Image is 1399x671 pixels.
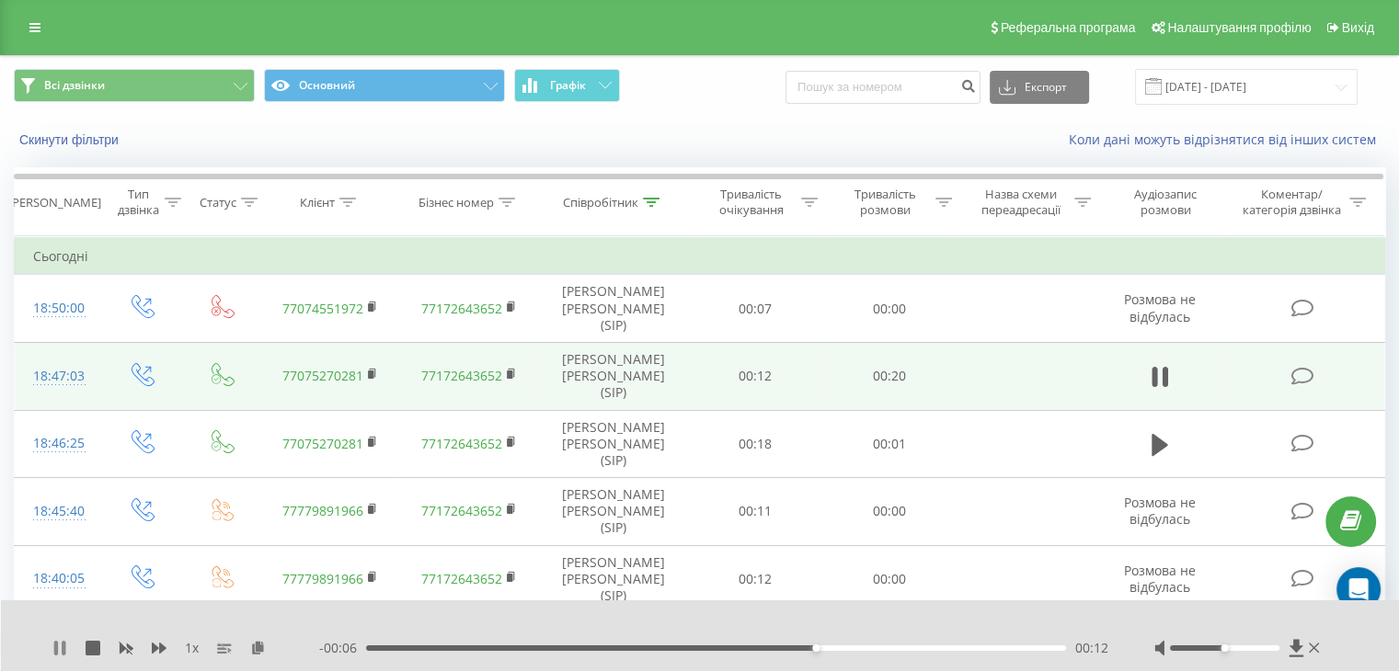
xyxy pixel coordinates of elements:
div: Accessibility label [1221,644,1228,652]
td: [PERSON_NAME] [PERSON_NAME] (SIP) [539,342,689,410]
div: Співробітник [563,195,638,210]
td: 00:20 [822,342,956,410]
td: 00:12 [689,545,822,613]
span: Налаштування профілю [1167,20,1311,35]
div: Назва схеми переадресації [973,187,1070,218]
span: 1 x [185,639,199,657]
td: Сьогодні [15,238,1385,275]
a: 77172643652 [421,502,502,519]
div: Accessibility label [812,644,820,652]
a: 77074551972 [282,300,363,317]
a: 77172643652 [421,300,502,317]
td: 00:01 [822,410,956,478]
td: 00:11 [689,478,822,546]
span: Розмова не відбулась [1124,290,1196,324]
span: 00:12 [1075,639,1108,657]
td: [PERSON_NAME] [PERSON_NAME] (SIP) [539,275,689,343]
span: Графік [550,79,586,92]
td: [PERSON_NAME] [PERSON_NAME] (SIP) [539,478,689,546]
div: Аудіозапис розмови [1112,187,1220,218]
div: 18:46:25 [33,426,82,461]
span: Реферальна програма [1001,20,1136,35]
div: Бізнес номер [419,195,494,210]
div: Коментар/категорія дзвінка [1237,187,1345,218]
button: Експорт [990,71,1089,104]
button: Всі дзвінки [14,69,255,102]
div: Клієнт [300,195,335,210]
span: Вихід [1342,20,1374,35]
td: 00:00 [822,275,956,343]
button: Основний [264,69,505,102]
div: Статус [200,195,236,210]
button: Скинути фільтри [14,131,128,148]
span: - 00:06 [319,639,366,657]
td: 00:07 [689,275,822,343]
div: 18:50:00 [33,290,82,326]
a: 77779891966 [282,502,363,519]
span: Розмова не відбулась [1124,494,1196,528]
td: 00:18 [689,410,822,478]
div: Тривалість очікування [705,187,797,218]
a: 77172643652 [421,367,502,384]
input: Пошук за номером [786,71,980,104]
div: [PERSON_NAME] [8,195,101,210]
a: 77172643652 [421,435,502,452]
button: Графік [514,69,620,102]
span: Всі дзвінки [44,78,105,93]
a: 77172643652 [421,570,502,587]
td: [PERSON_NAME] [PERSON_NAME] (SIP) [539,410,689,478]
div: Тип дзвінка [116,187,159,218]
div: Open Intercom Messenger [1336,567,1381,611]
a: 77075270281 [282,435,363,452]
td: 00:00 [822,478,956,546]
div: 18:47:03 [33,358,82,394]
span: Розмова не відбулась [1124,562,1196,596]
a: 77075270281 [282,367,363,384]
div: 18:45:40 [33,494,82,529]
a: Коли дані можуть відрізнятися вiд інших систем [1069,131,1385,148]
td: 00:00 [822,545,956,613]
div: Тривалість розмови [839,187,931,218]
td: [PERSON_NAME] [PERSON_NAME] (SIP) [539,545,689,613]
a: 77779891966 [282,570,363,587]
td: 00:12 [689,342,822,410]
div: 18:40:05 [33,561,82,597]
